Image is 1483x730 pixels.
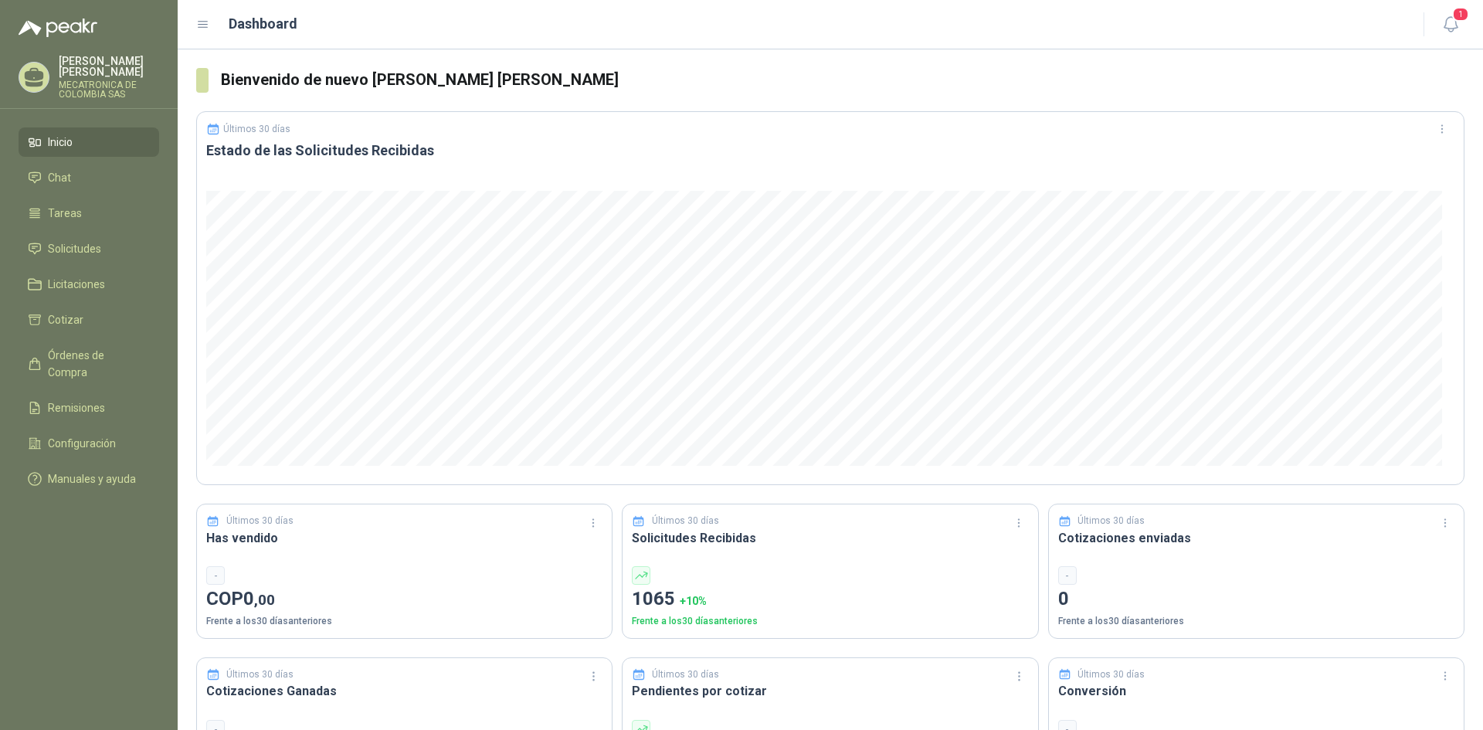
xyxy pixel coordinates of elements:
[19,163,159,192] a: Chat
[652,514,719,528] p: Últimos 30 días
[229,13,297,35] h1: Dashboard
[19,429,159,458] a: Configuración
[632,614,1028,629] p: Frente a los 30 días anteriores
[680,595,707,607] span: + 10 %
[1077,514,1145,528] p: Últimos 30 días
[632,681,1028,701] h3: Pendientes por cotizar
[19,270,159,299] a: Licitaciones
[48,347,144,381] span: Órdenes de Compra
[48,169,71,186] span: Chat
[206,566,225,585] div: -
[1437,11,1464,39] button: 1
[48,240,101,257] span: Solicitudes
[19,234,159,263] a: Solicitudes
[206,528,602,548] h3: Has vendido
[19,305,159,334] a: Cotizar
[632,528,1028,548] h3: Solicitudes Recibidas
[1058,585,1454,614] p: 0
[226,667,294,682] p: Últimos 30 días
[48,470,136,487] span: Manuales y ayuda
[59,80,159,99] p: MECATRONICA DE COLOMBIA SAS
[243,588,275,609] span: 0
[1058,566,1077,585] div: -
[223,124,290,134] p: Últimos 30 días
[206,585,602,614] p: COP
[48,134,73,151] span: Inicio
[19,199,159,228] a: Tareas
[48,311,83,328] span: Cotizar
[221,68,1464,92] h3: Bienvenido de nuevo [PERSON_NAME] [PERSON_NAME]
[652,667,719,682] p: Últimos 30 días
[1058,528,1454,548] h3: Cotizaciones enviadas
[632,585,1028,614] p: 1065
[1058,681,1454,701] h3: Conversión
[48,399,105,416] span: Remisiones
[226,514,294,528] p: Últimos 30 días
[59,56,159,77] p: [PERSON_NAME] [PERSON_NAME]
[48,435,116,452] span: Configuración
[206,141,1454,160] h3: Estado de las Solicitudes Recibidas
[19,341,159,387] a: Órdenes de Compra
[206,681,602,701] h3: Cotizaciones Ganadas
[48,276,105,293] span: Licitaciones
[19,393,159,423] a: Remisiones
[19,127,159,157] a: Inicio
[19,464,159,494] a: Manuales y ayuda
[1077,667,1145,682] p: Últimos 30 días
[19,19,97,37] img: Logo peakr
[48,205,82,222] span: Tareas
[1452,7,1469,22] span: 1
[1058,614,1454,629] p: Frente a los 30 días anteriores
[254,591,275,609] span: ,00
[206,614,602,629] p: Frente a los 30 días anteriores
